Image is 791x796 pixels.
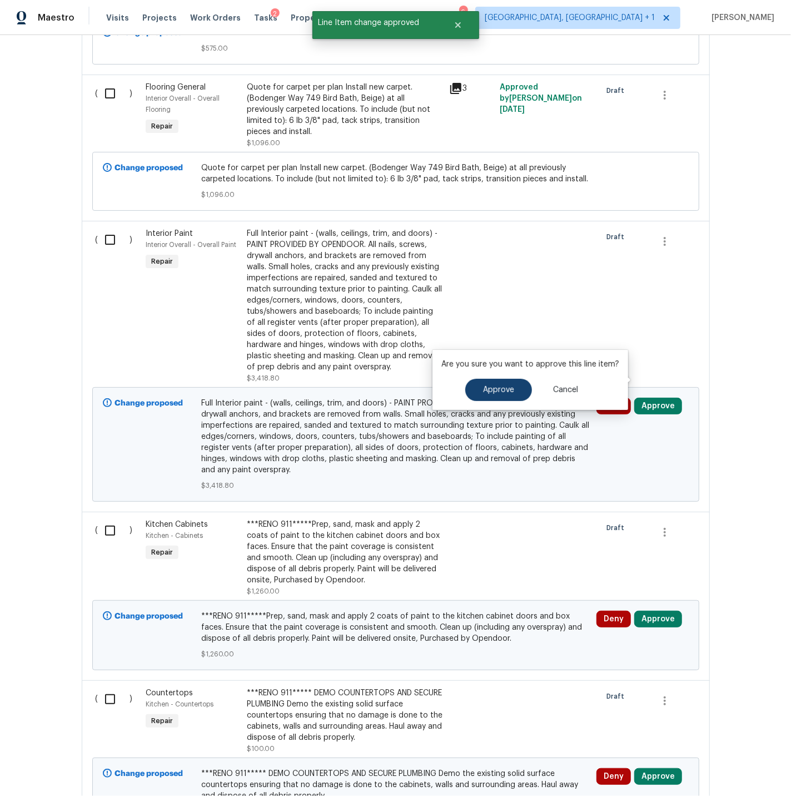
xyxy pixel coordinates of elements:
[115,29,183,37] b: Change proposed
[606,231,629,243] span: Draft
[634,768,682,785] button: Approve
[201,189,590,200] span: $1,096.00
[459,7,467,18] div: 6
[92,225,143,387] div: ( )
[500,106,525,113] span: [DATE]
[147,256,177,267] span: Repair
[146,521,208,528] span: Kitchen Cabinets
[146,689,193,697] span: Countertops
[247,688,442,743] div: ***RENO 911***** DEMO COUNTERTOPS AND SECURE PLUMBING Demo the existing solid surface countertops...
[92,516,143,600] div: ( )
[606,691,629,702] span: Draft
[312,11,440,34] span: Line Item change approved
[147,715,177,726] span: Repair
[606,85,629,96] span: Draft
[147,547,177,558] span: Repair
[483,386,514,394] span: Approve
[147,121,177,132] span: Repair
[201,611,590,644] span: ***RENO 911*****Prep, sand, mask and apply 2 coats of paint to the kitchen cabinet doors and box ...
[449,82,493,95] div: 3
[146,95,220,113] span: Interior Overall - Overall Flooring
[115,164,183,172] b: Change proposed
[634,611,682,627] button: Approve
[115,399,183,407] b: Change proposed
[201,480,590,491] span: $3,418.80
[142,12,177,23] span: Projects
[247,140,280,146] span: $1,096.00
[247,228,442,373] div: Full Interior paint - (walls, ceilings, trim, and doors) - PAINT PROVIDED BY OPENDOOR. All nails,...
[115,770,183,778] b: Change proposed
[440,14,476,36] button: Close
[596,611,631,627] button: Deny
[201,43,590,54] span: $575.00
[106,12,129,23] span: Visits
[247,375,280,382] span: $3,418.80
[465,379,532,401] button: Approve
[271,8,280,19] div: 2
[146,701,213,708] span: Kitchen - Countertops
[441,359,619,370] p: Are you sure you want to approve this line item?
[291,12,334,23] span: Properties
[201,398,590,476] span: Full Interior paint - (walls, ceilings, trim, and doors) - PAINT PROVIDED BY OPENDOOR. All nails,...
[634,398,682,414] button: Approve
[115,612,183,620] b: Change proposed
[201,649,590,660] span: $1,260.00
[201,162,590,185] span: Quote for carpet per plan Install new carpet. (Bodenger Way 749 Bird Bath, Beige) at all previous...
[247,519,442,586] div: ***RENO 911*****Prep, sand, mask and apply 2 coats of paint to the kitchen cabinet doors and box ...
[707,12,774,23] span: [PERSON_NAME]
[146,83,206,91] span: Flooring General
[485,12,655,23] span: [GEOGRAPHIC_DATA], [GEOGRAPHIC_DATA] + 1
[500,83,582,113] span: Approved by [PERSON_NAME] on
[254,14,277,22] span: Tasks
[606,522,629,533] span: Draft
[247,588,280,595] span: $1,260.00
[92,78,143,152] div: ( )
[247,82,442,137] div: Quote for carpet per plan Install new carpet. (Bodenger Way 749 Bird Bath, Beige) at all previous...
[92,684,143,758] div: ( )
[553,386,578,394] span: Cancel
[596,768,631,785] button: Deny
[146,241,236,248] span: Interior Overall - Overall Paint
[247,745,275,752] span: $100.00
[38,12,74,23] span: Maestro
[190,12,241,23] span: Work Orders
[535,379,596,401] button: Cancel
[146,532,203,539] span: Kitchen - Cabinets
[146,230,193,238] span: Interior Paint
